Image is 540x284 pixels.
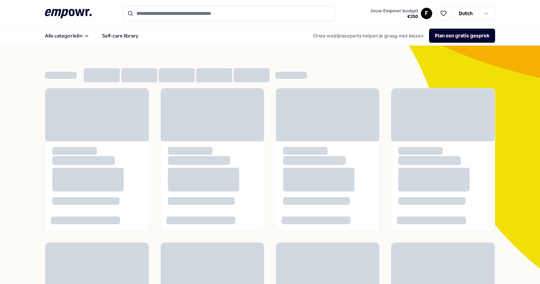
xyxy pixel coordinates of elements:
[370,8,418,14] span: Jouw Empowr budget
[368,6,421,21] a: Jouw Empowr budget€250
[39,29,144,43] nav: Main
[96,29,144,43] a: Self-care library
[39,29,95,43] button: Alle categorieën
[370,14,418,19] span: € 250
[307,29,495,43] div: Onze welzijnsexperts helpen je graag met kiezen
[421,8,432,19] button: F
[429,29,495,43] button: Plan een gratis gesprek
[369,7,419,21] button: Jouw Empowr budget€250
[123,6,335,21] input: Search for products, categories or subcategories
